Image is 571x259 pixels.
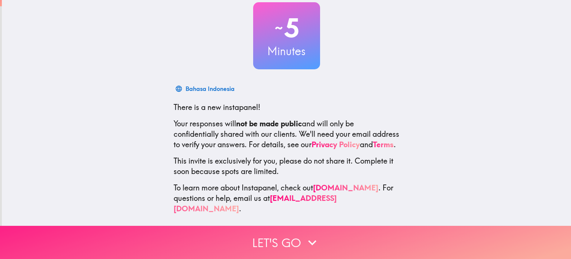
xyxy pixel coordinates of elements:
[313,183,378,192] a: [DOMAIN_NAME]
[174,156,400,177] p: This invite is exclusively for you, please do not share it. Complete it soon because spots are li...
[253,13,320,43] h2: 5
[174,81,238,96] button: Bahasa Indonesia
[274,17,284,39] span: ~
[186,83,235,94] div: Bahasa Indonesia
[236,119,302,128] b: not be made public
[312,140,360,149] a: Privacy Policy
[174,119,400,150] p: Your responses will and will only be confidentially shared with our clients. We'll need your emai...
[174,183,400,214] p: To learn more about Instapanel, check out . For questions or help, email us at .
[174,193,337,213] a: [EMAIL_ADDRESS][DOMAIN_NAME]
[373,140,394,149] a: Terms
[174,102,260,112] span: There is a new instapanel!
[253,43,320,59] h3: Minutes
